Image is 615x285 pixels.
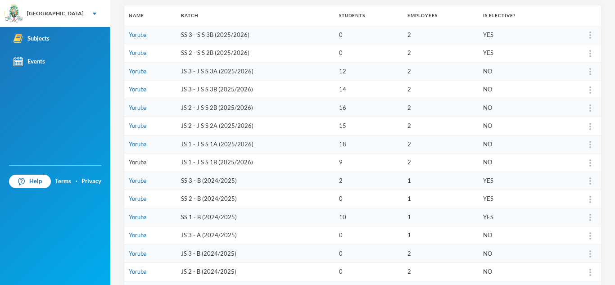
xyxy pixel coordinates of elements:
a: Yoruba [129,231,147,239]
td: 2 [403,117,479,136]
div: Subjects [14,34,50,43]
td: 2 [403,99,479,117]
img: more_vert [589,32,591,39]
div: Events [14,57,45,66]
a: Privacy [81,177,101,186]
td: JS 3 - J S S 3A (2025/2026) [176,62,335,81]
td: NO [479,81,559,99]
a: Yoruba [129,104,147,111]
td: 2 [403,154,479,172]
img: more_vert [589,104,591,112]
td: YES [479,44,559,63]
td: YES [479,172,559,190]
a: Yoruba [129,158,147,166]
td: 2 [335,172,402,190]
a: Help [9,175,51,188]
td: JS 2 - B (2024/2025) [176,263,335,281]
td: NO [479,99,559,117]
img: more_vert [589,68,591,75]
td: SS 1 - B (2024/2025) [176,208,335,226]
td: 0 [335,26,402,44]
th: Is Elective? [479,5,559,26]
td: JS 2 - J S S 2A (2025/2026) [176,117,335,136]
a: Yoruba [129,140,147,148]
th: Students [335,5,402,26]
td: 0 [335,244,402,263]
td: SS 2 - B (2024/2025) [176,190,335,208]
th: Name [124,5,176,26]
div: · [76,177,77,186]
img: more_vert [589,177,591,185]
td: 16 [335,99,402,117]
a: Yoruba [129,86,147,93]
td: 9 [335,154,402,172]
img: more_vert [589,141,591,148]
a: Yoruba [129,268,147,275]
td: NO [479,117,559,136]
td: JS 3 - B (2024/2025) [176,244,335,263]
td: JS 1 - J S S 1B (2025/2026) [176,154,335,172]
td: 0 [335,44,402,63]
td: 2 [403,263,479,281]
td: 10 [335,208,402,226]
a: Yoruba [129,177,147,184]
td: 2 [403,44,479,63]
td: 12 [335,62,402,81]
img: more_vert [589,123,591,130]
td: NO [479,263,559,281]
td: 2 [403,135,479,154]
td: 0 [335,226,402,245]
img: more_vert [589,159,591,167]
td: 1 [403,172,479,190]
td: 2 [403,26,479,44]
a: Yoruba [129,213,147,221]
th: Employees [403,5,479,26]
img: more_vert [589,86,591,94]
td: 2 [403,62,479,81]
td: NO [479,154,559,172]
img: more_vert [589,214,591,221]
td: SS 3 - B (2024/2025) [176,172,335,190]
td: YES [479,208,559,226]
td: 0 [335,263,402,281]
th: Batch [176,5,335,26]
a: Yoruba [129,195,147,202]
img: more_vert [589,232,591,240]
td: 14 [335,81,402,99]
td: 18 [335,135,402,154]
a: Yoruba [129,250,147,257]
img: more_vert [589,196,591,203]
td: SS 2 - S S 2B (2025/2026) [176,44,335,63]
img: more_vert [589,269,591,276]
img: more_vert [589,250,591,258]
td: JS 2 - J S S 2B (2025/2026) [176,99,335,117]
td: 15 [335,117,402,136]
a: Yoruba [129,68,147,75]
td: 1 [403,226,479,245]
td: NO [479,244,559,263]
a: Yoruba [129,31,147,38]
td: JS 3 - J S S 3B (2025/2026) [176,81,335,99]
div: [GEOGRAPHIC_DATA] [27,9,84,18]
td: NO [479,135,559,154]
a: Yoruba [129,122,147,129]
td: YES [479,26,559,44]
td: NO [479,226,559,245]
img: logo [5,5,23,23]
td: 1 [403,190,479,208]
td: SS 3 - S S 3B (2025/2026) [176,26,335,44]
td: JS 1 - J S S 1A (2025/2026) [176,135,335,154]
td: JS 3 - A (2024/2025) [176,226,335,245]
td: 2 [403,81,479,99]
td: 1 [403,208,479,226]
td: 0 [335,190,402,208]
a: Terms [55,177,71,186]
img: more_vert [589,50,591,57]
td: 2 [403,244,479,263]
td: NO [479,62,559,81]
a: Yoruba [129,49,147,56]
td: YES [479,190,559,208]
